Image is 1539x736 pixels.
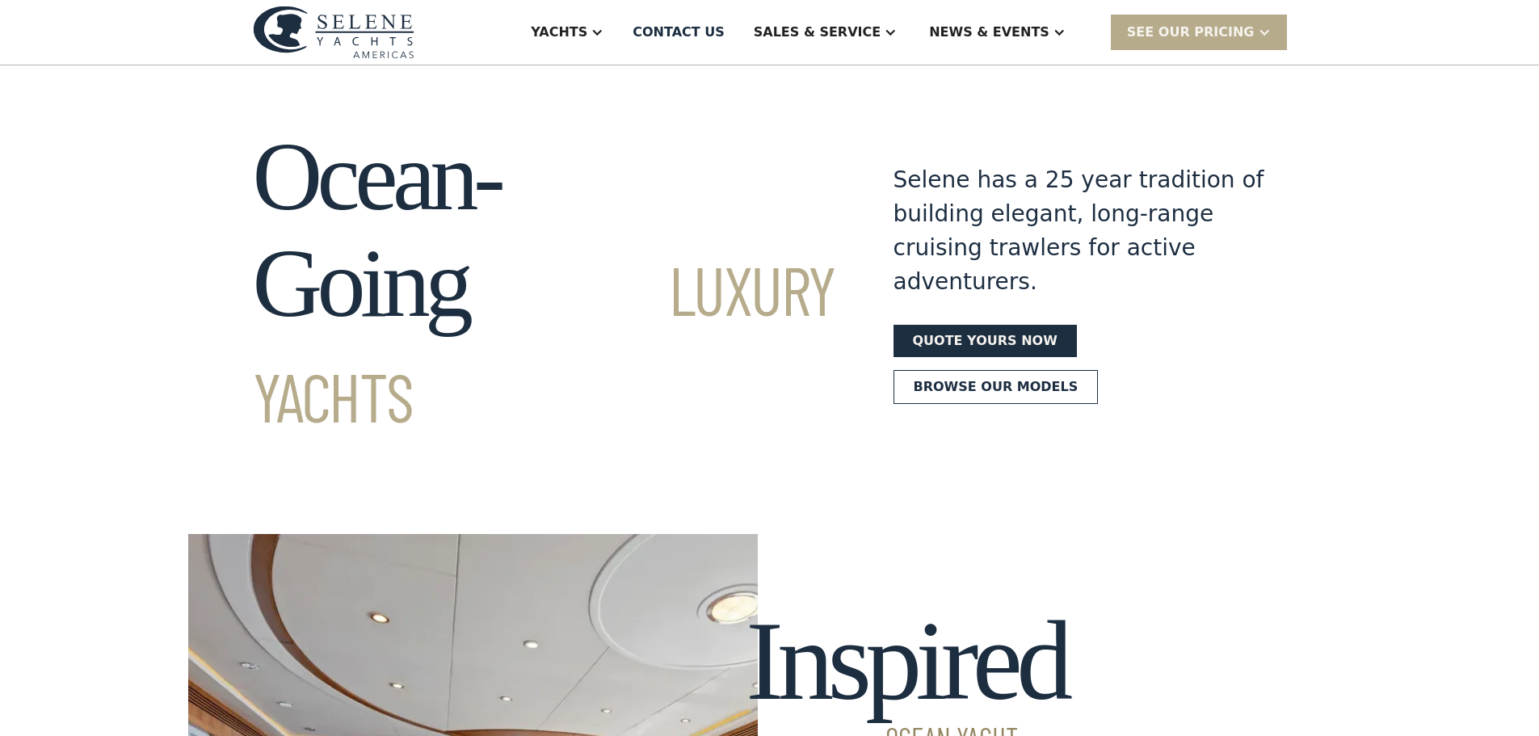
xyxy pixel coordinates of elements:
[253,248,835,436] span: Luxury Yachts
[253,6,414,58] img: logo
[894,370,1099,404] a: Browse our models
[894,325,1077,357] a: Quote yours now
[754,23,881,42] div: Sales & Service
[1127,23,1255,42] div: SEE Our Pricing
[531,23,587,42] div: Yachts
[253,124,835,444] h1: Ocean-Going
[633,23,725,42] div: Contact US
[1111,15,1287,49] div: SEE Our Pricing
[894,163,1265,299] div: Selene has a 25 year tradition of building elegant, long-range cruising trawlers for active adven...
[929,23,1049,42] div: News & EVENTS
